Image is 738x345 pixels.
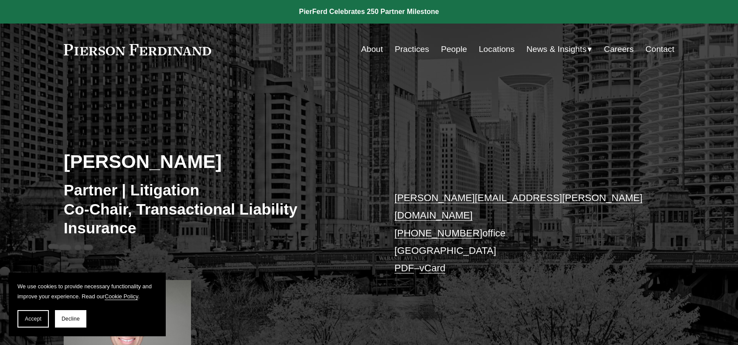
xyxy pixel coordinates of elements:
[394,189,649,277] p: office [GEOGRAPHIC_DATA] –
[479,41,515,58] a: Locations
[420,263,446,273] a: vCard
[394,263,414,273] a: PDF
[526,42,587,57] span: News & Insights
[105,293,138,300] a: Cookie Policy
[25,316,41,322] span: Accept
[604,41,634,58] a: Careers
[395,41,429,58] a: Practices
[64,150,369,173] h2: [PERSON_NAME]
[9,273,166,336] section: Cookie banner
[17,281,157,301] p: We use cookies to provide necessary functionality and improve your experience. Read our .
[64,181,369,238] h3: Partner | Litigation Co-Chair, Transactional Liability Insurance
[55,310,86,328] button: Decline
[441,41,467,58] a: People
[526,41,592,58] a: folder dropdown
[394,228,482,239] a: [PHONE_NUMBER]
[61,316,80,322] span: Decline
[361,41,383,58] a: About
[646,41,674,58] a: Contact
[394,192,642,221] a: [PERSON_NAME][EMAIL_ADDRESS][PERSON_NAME][DOMAIN_NAME]
[17,310,49,328] button: Accept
